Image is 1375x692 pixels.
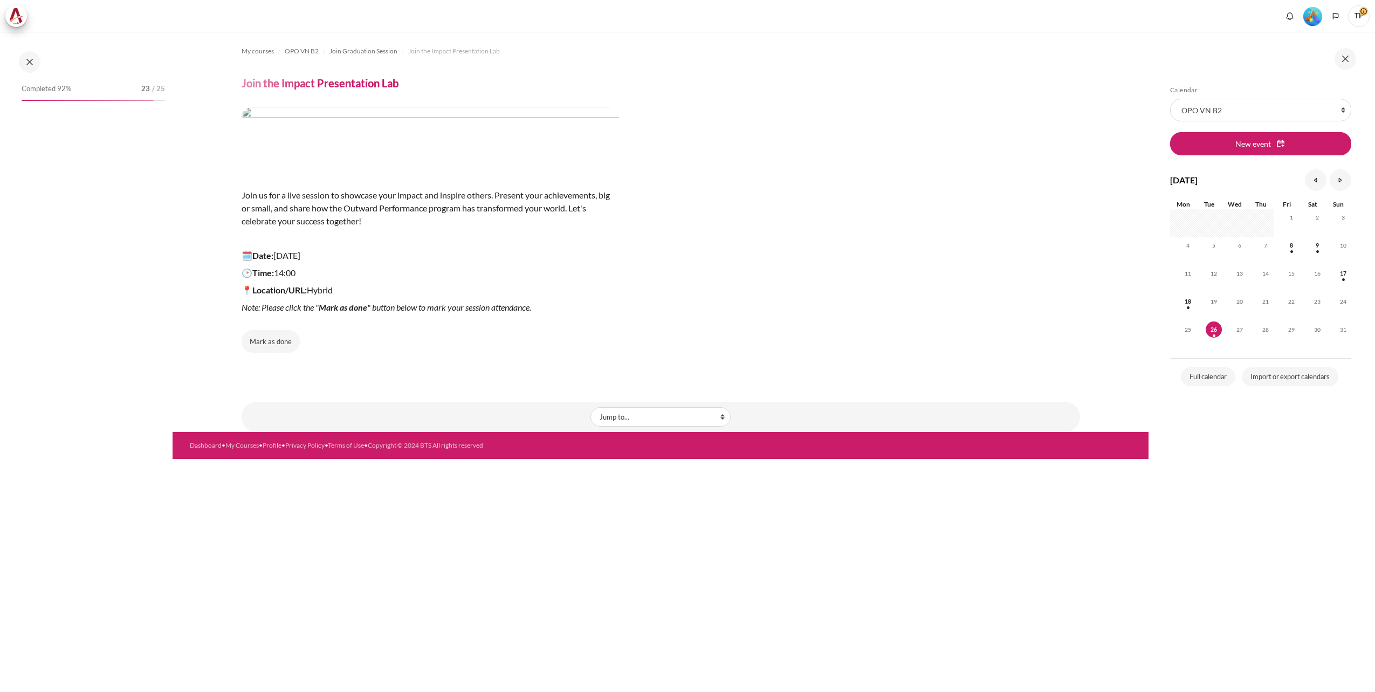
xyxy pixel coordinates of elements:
span: 14:00 [242,268,295,278]
a: Import or export calendars [1242,367,1338,387]
span: 21 [1257,293,1274,310]
span: OPO VN B2 [285,46,319,56]
button: New event [1170,132,1351,155]
span: Join us for a live session to showcase your impact and inspire others. Present your achievements,... [242,190,610,226]
span: Join Graduation Session [329,46,397,56]
h5: Calendar [1170,86,1351,94]
h4: Join the Impact Presentation Lab [242,76,398,90]
span: 6 [1232,237,1248,253]
span: Sun [1333,200,1344,208]
span: 3 [1335,209,1351,225]
a: Copyright © 2024 BTS All rights reserved [368,441,483,449]
span: 2 [1309,209,1325,225]
span: 24 [1335,293,1351,310]
span: 23 [1309,293,1325,310]
div: Level #5 [1303,6,1322,26]
section: Blocks [1170,86,1351,388]
span: 18 [1180,293,1196,310]
span: / 25 [152,84,165,94]
span: 19 [1206,293,1222,310]
td: Today [1196,321,1222,350]
strong: 🕑Time: [242,268,274,278]
span: 15 [1283,265,1300,282]
span: 20 [1232,293,1248,310]
span: Wed [1228,200,1242,208]
span: 25 [1180,321,1196,338]
a: Dashboard [190,441,222,449]
div: Show notification window with no new notifications [1282,8,1298,24]
span: 26 [1206,321,1222,338]
span: 10 [1335,237,1351,253]
span: 13 [1232,265,1248,282]
strong: 📍Location/URL: [242,285,307,295]
span: Thu [1255,200,1267,208]
span: 27 [1232,321,1248,338]
strong: Mark as done [319,302,367,312]
span: Mon [1177,200,1190,208]
span: 14 [1257,265,1274,282]
span: 9 [1309,237,1325,253]
a: Saturday, 9 August events [1309,242,1325,249]
span: 7 [1257,237,1274,253]
span: 28 [1257,321,1274,338]
span: Sat [1308,200,1317,208]
a: User menu [1348,5,1370,27]
span: 12 [1206,265,1222,282]
span: 29 [1283,321,1300,338]
div: 92% [22,100,154,101]
button: Languages [1328,8,1344,24]
span: 1 [1283,209,1300,225]
a: Monday, 18 August events [1180,298,1196,305]
span: Tue [1204,200,1214,208]
span: My courses [242,46,274,56]
span: 30 [1309,321,1325,338]
span: 22 [1283,293,1300,310]
span: 4 [1180,237,1196,253]
p: [DATE] [242,249,619,262]
a: My Courses [225,441,259,449]
a: Terms of Use [328,441,364,449]
span: Completed 92% [22,84,71,94]
span: 16 [1309,265,1325,282]
section: Content [173,32,1149,432]
a: OPO VN B2 [285,45,319,58]
span: 5 [1206,237,1222,253]
span: 17 [1335,265,1351,282]
h4: [DATE] [1170,174,1198,187]
a: My courses [242,45,274,58]
span: 8 [1283,237,1300,253]
span: Fri [1283,200,1291,208]
strong: 🗓️Date: [242,250,273,261]
span: 11 [1180,265,1196,282]
a: Join Graduation Session [329,45,397,58]
button: Mark Join the Impact Presentation Lab as done [242,330,300,353]
a: Architeck Architeck [5,5,32,27]
span: Join the Impact Presentation Lab [408,46,500,56]
span: New event [1235,138,1271,149]
a: Privacy Policy [285,441,325,449]
span: TP [1348,5,1370,27]
a: Join the Impact Presentation Lab [408,45,500,58]
em: Note: Please click the " " button below to mark your session attendance. [242,302,531,312]
a: Sunday, 17 August events [1335,270,1351,277]
a: Level #5 [1299,6,1326,26]
span: 31 [1335,321,1351,338]
a: Friday, 8 August events [1283,242,1300,249]
a: Today Tuesday, 26 August [1206,326,1222,333]
img: Architeck [9,8,24,24]
a: Profile [263,441,281,449]
p: Hybrid [242,284,619,297]
div: • • • • • [190,441,718,450]
nav: Navigation bar [242,43,1080,60]
img: Level #5 [1303,7,1322,26]
span: 23 [141,84,150,94]
a: Full calendar [1181,367,1235,387]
